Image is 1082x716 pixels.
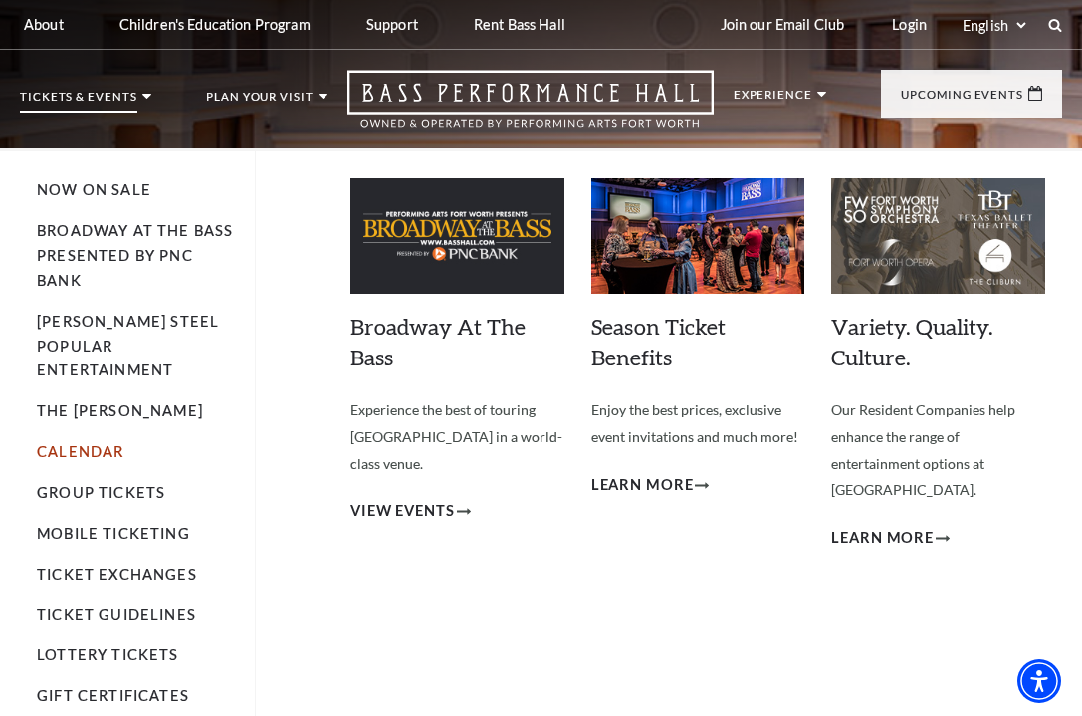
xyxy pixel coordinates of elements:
a: Learn More Season Ticket Benefits [591,473,710,498]
p: Upcoming Events [901,89,1023,111]
p: Enjoy the best prices, exclusive event invitations and much more! [591,397,805,450]
p: Support [366,16,418,33]
a: Variety. Quality. Culture. [831,313,993,370]
p: Experience the best of touring [GEOGRAPHIC_DATA] in a world-class venue. [350,397,564,477]
p: About [24,16,64,33]
a: View Events [350,499,471,524]
img: Season Ticket Benefits [591,178,805,293]
a: [PERSON_NAME] Steel Popular Entertainment [37,313,219,379]
span: Learn More [591,473,694,498]
a: Gift Certificates [37,687,189,704]
a: Broadway At The Bass presented by PNC Bank [37,222,233,289]
p: Our Resident Companies help enhance the range of entertainment options at [GEOGRAPHIC_DATA]. [831,397,1045,504]
p: Experience [734,89,812,111]
p: Children's Education Program [119,16,311,33]
a: Lottery Tickets [37,646,179,663]
img: Variety. Quality. Culture. [831,178,1045,293]
p: Plan Your Visit [206,91,314,113]
span: Learn More [831,526,934,551]
select: Select: [959,16,1029,35]
a: Ticket Guidelines [37,606,196,623]
a: Now On Sale [37,181,151,198]
a: The [PERSON_NAME] [37,402,203,419]
p: Rent Bass Hall [474,16,565,33]
img: Broadway At The Bass [350,178,564,293]
a: Mobile Ticketing [37,525,190,542]
a: Season Ticket Benefits [591,313,726,370]
a: Group Tickets [37,484,165,501]
span: View Events [350,499,455,524]
a: Broadway At The Bass [350,313,526,370]
a: Ticket Exchanges [37,566,197,583]
a: Learn More Variety. Quality. Culture. [831,526,950,551]
a: Open this option [327,70,734,148]
p: Tickets & Events [20,91,137,113]
a: Calendar [37,443,123,460]
div: Accessibility Menu [1017,659,1061,703]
